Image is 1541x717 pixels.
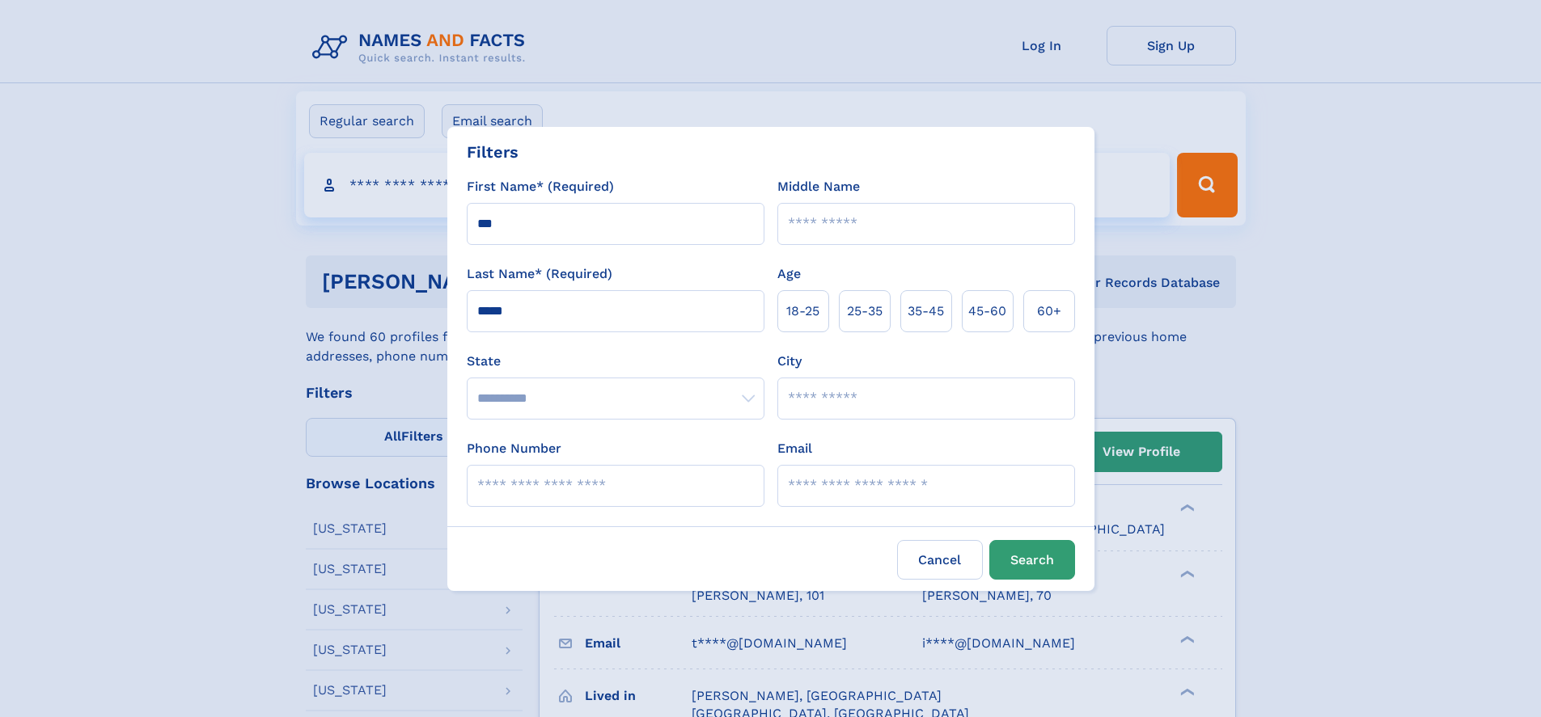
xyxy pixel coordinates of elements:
[467,439,561,458] label: Phone Number
[467,140,519,164] div: Filters
[777,264,801,284] label: Age
[989,540,1075,580] button: Search
[467,352,764,371] label: State
[897,540,983,580] label: Cancel
[847,302,883,321] span: 25‑35
[777,439,812,458] label: Email
[1037,302,1061,321] span: 60+
[777,177,860,196] label: Middle Name
[777,352,802,371] label: City
[467,264,612,284] label: Last Name* (Required)
[908,302,944,321] span: 35‑45
[968,302,1006,321] span: 45‑60
[467,177,614,196] label: First Name* (Required)
[786,302,819,321] span: 18‑25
